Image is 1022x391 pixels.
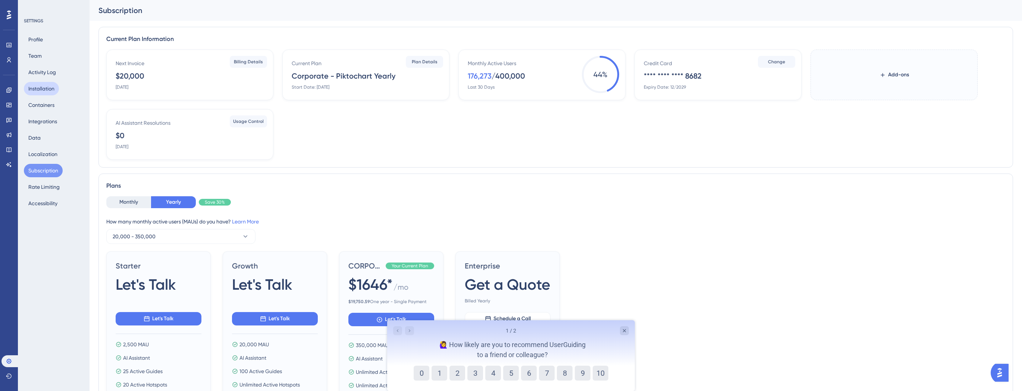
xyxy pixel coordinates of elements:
[356,381,416,390] span: Unlimited Active Hotspots
[113,232,156,241] span: 20,000 - 350,000
[116,261,201,271] span: Starter
[106,35,1005,44] div: Current Plan Information
[24,18,84,24] div: SETTINGS
[106,217,1005,226] div: How many monthly active users (MAUs) do you have?
[292,59,322,68] div: Current Plan
[24,197,62,210] button: Accessibility
[116,144,128,150] div: [DATE]
[465,312,551,325] button: Schedule a Call
[24,115,62,128] button: Integrations
[116,118,170,127] div: AI Assistant Resolutions
[385,315,406,324] span: Let's Talk
[888,70,909,79] span: Add-ons
[239,367,282,376] span: 100 Active Guides
[493,314,531,323] span: Schedule a Call
[106,196,151,208] button: Monthly
[106,181,1005,190] div: Plans
[348,299,434,305] span: One year - Single Payment
[356,368,412,376] span: Unlimited Active Guides
[232,261,318,271] span: Growth
[356,341,388,350] span: 350,000 MAU
[868,68,921,82] button: Add-ons
[116,312,201,325] button: Let's Talk
[233,118,264,124] span: Usage Control
[232,312,318,325] button: Let's Talk
[465,274,550,295] span: Get a Quote
[387,320,635,391] iframe: To enrich screen reader interactions, please activate Accessibility in Grammarly extension settings
[468,71,492,81] div: 176,273
[406,56,443,68] button: Plan Details
[123,367,163,376] span: 25 Active Guides
[106,229,255,244] button: 20,000 - 350,000
[98,5,994,16] div: Subscription
[123,380,167,389] span: 20 Active Hotspots
[392,263,428,269] span: Your Current Plan
[348,313,434,326] button: Let's Talk
[239,353,266,362] span: AI Assistant
[991,362,1013,384] iframe: UserGuiding AI Assistant Launcher
[292,71,395,81] div: Corporate - Piktochart Yearly
[239,340,269,349] span: 20,000 MAU
[269,314,290,323] span: Let's Talk
[394,282,408,296] span: / mo
[292,84,329,90] div: Start Date: [DATE]
[24,82,59,95] button: Installation
[24,164,63,177] button: Subscription
[644,84,686,90] div: Expiry Date: 12/2029
[24,180,64,194] button: Rate Limiting
[151,196,196,208] button: Yearly
[758,56,795,68] button: Change
[24,98,59,112] button: Containers
[412,59,438,65] span: Plan Details
[234,59,263,65] span: Billing Details
[644,59,672,68] div: Credit Card
[24,66,60,79] button: Activity Log
[24,49,46,63] button: Team
[468,59,516,68] div: Monthly Active Users
[492,71,525,81] div: / 400,000
[768,59,785,65] span: Change
[348,299,370,304] b: $ 19,750.59
[116,130,125,141] div: $0
[230,56,267,68] button: Billing Details
[465,261,551,271] span: Enterprise
[24,147,62,161] button: Localization
[123,353,150,362] span: AI Assistant
[116,84,128,90] div: [DATE]
[465,298,551,304] span: Billed Yearly
[24,33,47,46] button: Profile
[239,380,300,389] span: Unlimited Active Hotspots
[348,261,383,271] span: CORPORATE - Piktochart
[348,274,393,295] span: $1646*
[116,274,176,295] span: Let's Talk
[230,115,267,127] button: Usage Control
[582,56,619,93] span: 44 %
[24,131,45,144] button: Data
[116,59,144,68] div: Next Invoice
[356,354,383,363] span: AI Assistant
[123,340,149,349] span: 2,500 MAU
[152,314,173,323] span: Let's Talk
[232,219,259,225] a: Learn More
[116,71,144,81] div: $20,000
[205,199,225,205] span: Save 30%
[468,84,495,90] div: Last 30 Days
[232,274,292,295] span: Let's Talk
